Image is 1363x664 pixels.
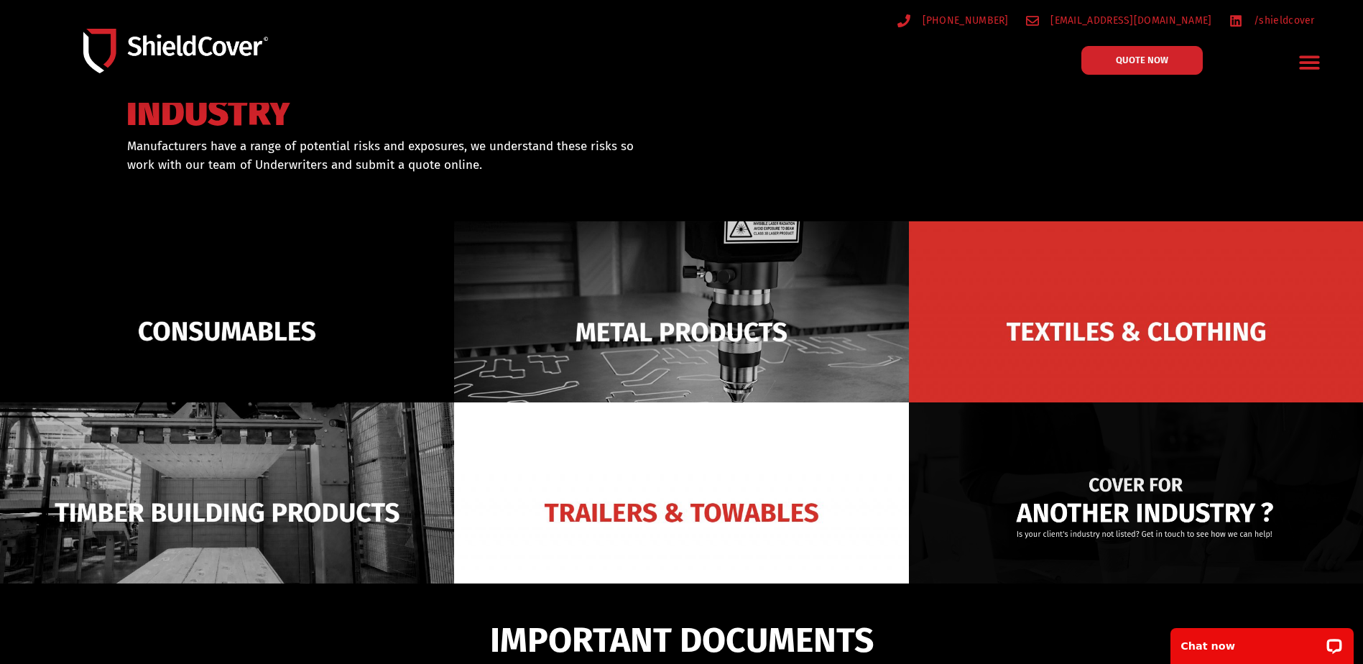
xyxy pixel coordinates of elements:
a: [PHONE_NUMBER] [897,11,1009,29]
span: QUOTE NOW [1116,55,1168,65]
span: [PHONE_NUMBER] [919,11,1009,29]
span: [EMAIL_ADDRESS][DOMAIN_NAME] [1047,11,1211,29]
iframe: LiveChat chat widget [1161,619,1363,664]
span: IMPORTANT DOCUMENTS [490,627,874,654]
span: /shieldcover [1250,11,1315,29]
a: QUOTE NOW [1081,46,1203,75]
a: [EMAIL_ADDRESS][DOMAIN_NAME] [1026,11,1212,29]
p: Manufacturers have a range of potential risks and exposures, we understand these risks so work wi... [127,137,663,174]
a: /shieldcover [1229,11,1315,29]
img: Shield-Cover-Underwriting-Australia-logo-full [83,29,268,74]
div: Menu Toggle [1293,45,1326,79]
